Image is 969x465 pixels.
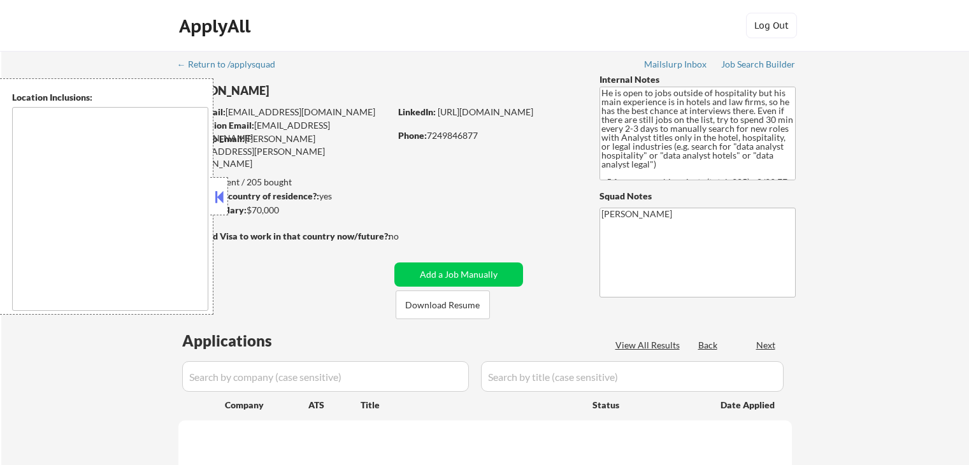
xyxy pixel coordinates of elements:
div: View All Results [615,339,684,352]
div: yes [178,190,386,203]
div: ApplyAll [179,15,254,37]
a: ← Return to /applysquad [177,59,287,72]
div: Applications [182,333,308,348]
div: 7249846877 [398,129,578,142]
input: Search by title (case sensitive) [481,361,784,392]
div: $70,000 [178,204,390,217]
div: Status [592,393,702,416]
button: Add a Job Manually [394,262,523,287]
div: 53 sent / 205 bought [178,176,390,189]
div: [EMAIL_ADDRESS][DOMAIN_NAME] [179,106,390,118]
div: Location Inclusions: [12,91,208,104]
div: [PERSON_NAME][EMAIL_ADDRESS][PERSON_NAME][DOMAIN_NAME] [178,132,390,170]
button: Log Out [746,13,797,38]
input: Search by company (case sensitive) [182,361,469,392]
div: Next [756,339,777,352]
div: Date Applied [721,399,777,411]
div: Job Search Builder [721,60,796,69]
strong: LinkedIn: [398,106,436,117]
strong: Will need Visa to work in that country now/future?: [178,231,391,241]
div: Title [361,399,580,411]
div: ← Return to /applysquad [177,60,287,69]
div: Squad Notes [599,190,796,203]
div: ATS [308,399,361,411]
strong: Phone: [398,130,427,141]
button: Download Resume [396,290,490,319]
div: [EMAIL_ADDRESS][DOMAIN_NAME] [179,119,390,144]
strong: Can work in country of residence?: [178,190,319,201]
div: Back [698,339,719,352]
div: Mailslurp Inbox [644,60,708,69]
a: Mailslurp Inbox [644,59,708,72]
div: [PERSON_NAME] [178,83,440,99]
div: Company [225,399,308,411]
div: Internal Notes [599,73,796,86]
a: [URL][DOMAIN_NAME] [438,106,533,117]
div: no [389,230,425,243]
